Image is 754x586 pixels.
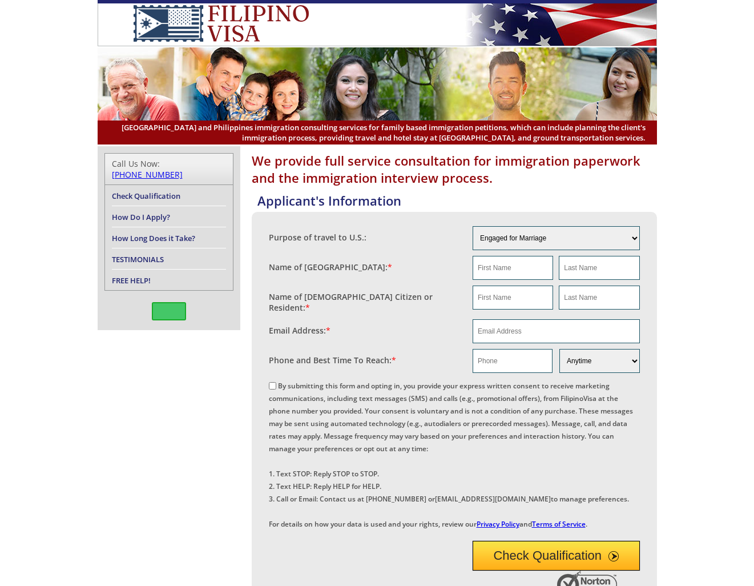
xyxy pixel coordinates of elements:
label: Name of [DEMOGRAPHIC_DATA] Citizen or Resident: [269,291,462,313]
label: Email Address: [269,325,330,336]
a: [PHONE_NUMBER] [112,169,183,180]
div: Call Us Now: [112,158,226,180]
a: TESTIMONIALS [112,254,164,264]
input: First Name [473,286,553,310]
span: [GEOGRAPHIC_DATA] and Philippines immigration consulting services for family based immigration pe... [109,122,646,143]
input: Last Name [559,286,639,310]
label: Phone and Best Time To Reach: [269,355,396,366]
input: By submitting this form and opting in, you provide your express written consent to receive market... [269,382,276,390]
select: Phone and Best Reach Time are required. [559,349,639,373]
label: Name of [GEOGRAPHIC_DATA]: [269,262,392,272]
a: Terms of Service [532,519,586,529]
a: Check Qualification [112,191,180,201]
input: Phone [473,349,553,373]
a: How Long Does it Take? [112,233,195,243]
a: How Do I Apply? [112,212,170,222]
label: By submitting this form and opting in, you provide your express written consent to receive market... [269,381,633,529]
input: Last Name [559,256,639,280]
h4: Applicant's Information [257,192,657,209]
label: Purpose of travel to U.S.: [269,232,366,243]
a: Privacy Policy [477,519,519,529]
input: Email Address [473,319,640,343]
h1: We provide full service consultation for immigration paperwork and the immigration interview proc... [252,152,657,186]
input: First Name [473,256,553,280]
button: Check Qualification [473,541,640,571]
a: FREE HELP! [112,275,151,286]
